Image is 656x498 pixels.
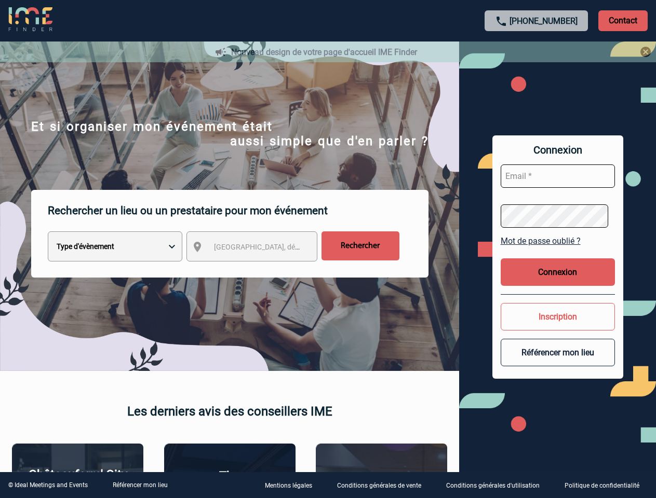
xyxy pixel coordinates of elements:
p: Politique de confidentialité [565,482,639,490]
a: Politique de confidentialité [556,480,656,490]
p: Mentions légales [265,482,312,490]
a: Conditions générales d'utilisation [438,480,556,490]
div: © Ideal Meetings and Events [8,481,88,489]
p: Conditions générales d'utilisation [446,482,540,490]
a: Mentions légales [257,480,329,490]
p: Conditions générales de vente [337,482,421,490]
a: Conditions générales de vente [329,480,438,490]
a: Référencer mon lieu [113,481,168,489]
